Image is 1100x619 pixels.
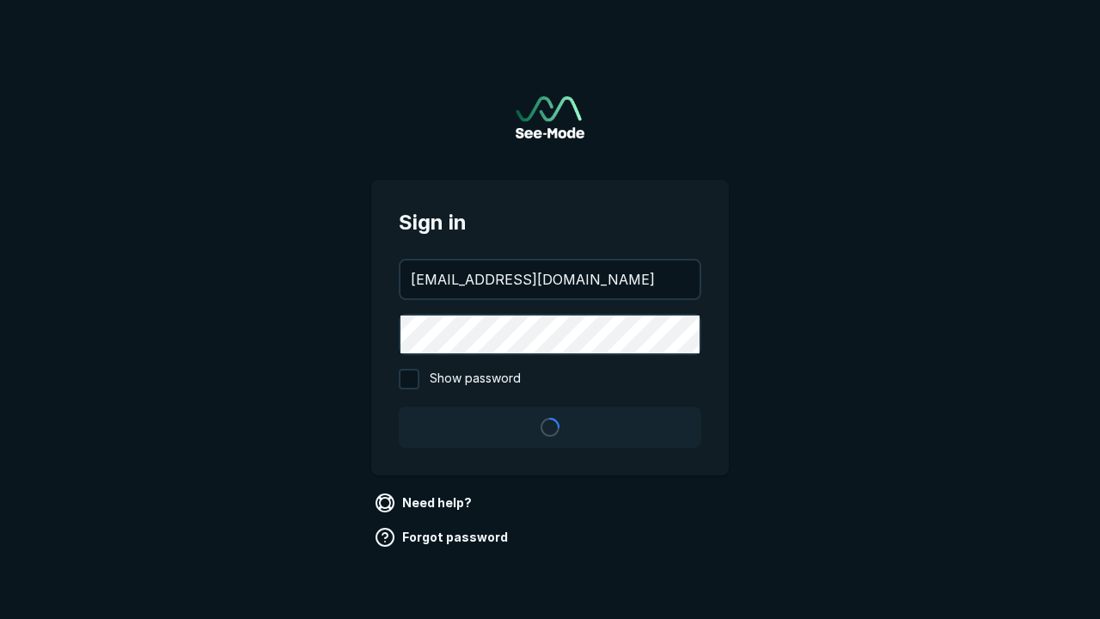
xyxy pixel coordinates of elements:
a: Go to sign in [516,96,584,138]
span: Sign in [399,207,701,238]
a: Need help? [371,489,479,517]
a: Forgot password [371,524,515,551]
img: See-Mode Logo [516,96,584,138]
input: your@email.com [400,260,700,298]
span: Show password [430,369,521,389]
